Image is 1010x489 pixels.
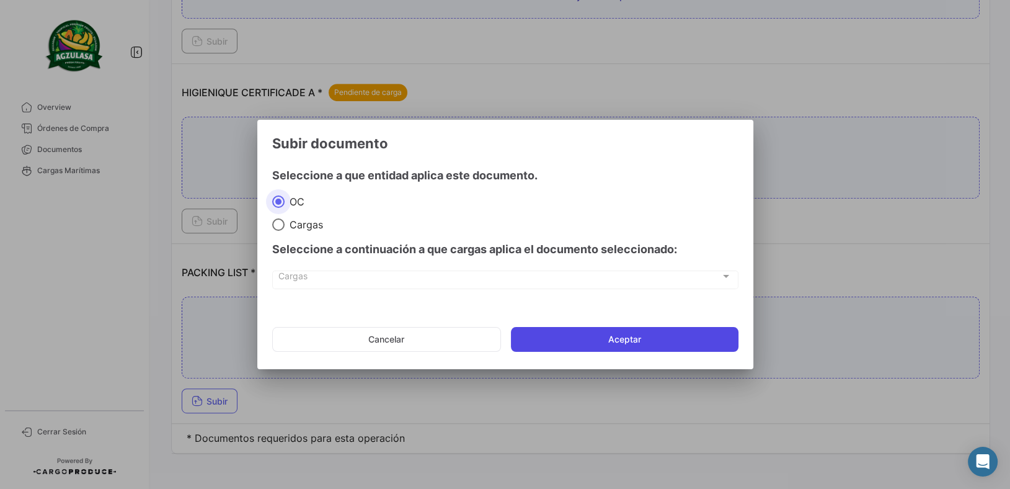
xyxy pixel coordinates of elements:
[272,135,738,152] h3: Subir documento
[272,327,501,352] button: Cancelar
[968,447,998,477] div: Abrir Intercom Messenger
[272,167,738,184] h4: Seleccione a que entidad aplica este documento.
[511,327,738,352] button: Aceptar
[285,195,304,208] span: OC
[285,218,323,231] span: Cargas
[272,241,738,258] h4: Seleccione a continuación a que cargas aplica el documento seleccionado:
[278,274,720,284] span: Cargas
